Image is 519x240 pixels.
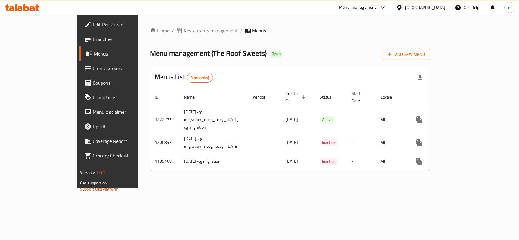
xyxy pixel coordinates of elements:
a: Grocery Checklist [79,148,164,163]
button: more [412,154,427,169]
span: [DATE] [285,138,298,146]
button: Change Status [427,154,441,169]
span: Branches [93,35,159,43]
span: Version: [80,169,95,177]
td: All [376,106,407,133]
span: Vendor [253,93,273,101]
span: Menu disclaimer [93,108,159,116]
li: / [172,27,174,34]
span: Choice Groups [93,65,159,72]
span: Restaurants management [184,27,238,34]
button: more [412,112,427,127]
nav: breadcrumb [150,27,430,34]
td: 1222275 [150,106,179,133]
li: / [240,27,242,34]
a: Branches [79,32,164,46]
div: Export file [413,70,427,85]
a: Menus [79,46,164,61]
span: Coverage Report [93,137,159,145]
span: Get support on: [80,179,108,187]
span: Open [269,51,283,56]
a: Coverage Report [79,134,164,148]
span: Inactive [320,139,338,146]
button: Change Status [427,112,441,127]
td: - [347,106,376,133]
div: [GEOGRAPHIC_DATA] [405,4,445,11]
span: ID [155,93,166,101]
a: Promotions [79,90,164,105]
td: 1189468 [150,152,179,171]
span: Start Date [351,90,368,104]
span: Locale [381,93,400,101]
button: Add New Menu [383,49,430,60]
td: - [347,152,376,171]
a: Support.OpsPlatform [80,185,119,193]
span: Upsell [93,123,159,130]
span: Status [320,93,339,101]
span: Active [320,116,335,123]
div: Menu-management [339,4,376,11]
button: Change Status [427,135,441,150]
span: Menus [252,27,266,34]
div: Active [320,116,335,123]
a: Restaurants management [176,27,238,34]
span: Menus [94,50,159,57]
span: m [508,4,512,11]
span: Grocery Checklist [93,152,159,159]
td: [DATE]-cg migration_nocg_copy_[DATE]-cg migration [179,106,248,133]
span: [DATE] [285,157,298,165]
th: Actions [407,88,475,106]
button: more [412,135,427,150]
a: Upsell [79,119,164,134]
span: [DATE] [285,116,298,123]
span: 1.0.0 [96,169,105,177]
td: All [376,133,407,152]
span: Created On [285,90,307,104]
span: Coupons [93,79,159,86]
span: Menu management ( The Roof Sweets ) [150,46,267,60]
td: All [376,152,407,171]
a: Choice Groups [79,61,164,76]
table: enhanced table [150,88,475,171]
span: Promotions [93,94,159,101]
div: Open [269,50,283,58]
span: Name [184,93,202,101]
div: Total records count [187,73,213,83]
td: [DATE]-cg migration_nocg_copy_[DATE] [179,133,248,152]
td: 1200843 [150,133,179,152]
td: [DATE]-cg migration [179,152,248,171]
a: Edit Restaurant [79,17,164,32]
span: Edit Restaurant [93,21,159,28]
span: 3 record(s) [187,75,213,81]
span: Inactive [320,158,338,165]
span: Add New Menu [388,51,425,58]
a: Coupons [79,76,164,90]
td: - [347,133,376,152]
h2: Menus List [155,73,213,83]
a: Menu disclaimer [79,105,164,119]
